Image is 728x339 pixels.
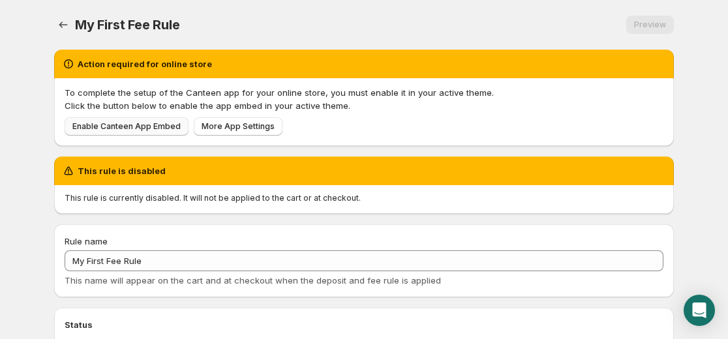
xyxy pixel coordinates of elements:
[684,295,715,326] div: Open Intercom Messenger
[78,57,212,70] h2: Action required for online store
[78,164,166,177] h2: This rule is disabled
[65,193,663,203] p: This rule is currently disabled. It will not be applied to the cart or at checkout.
[194,117,282,136] a: More App Settings
[65,275,441,286] span: This name will appear on the cart and at checkout when the deposit and fee rule is applied
[65,99,663,112] p: Click the button below to enable the app embed in your active theme.
[54,16,72,34] button: Settings
[202,121,275,132] span: More App Settings
[65,236,108,246] span: Rule name
[65,117,189,136] a: Enable Canteen App Embed
[65,318,663,331] h2: Status
[72,121,181,132] span: Enable Canteen App Embed
[75,17,180,33] span: My First Fee Rule
[65,86,663,99] p: To complete the setup of the Canteen app for your online store, you must enable it in your active...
